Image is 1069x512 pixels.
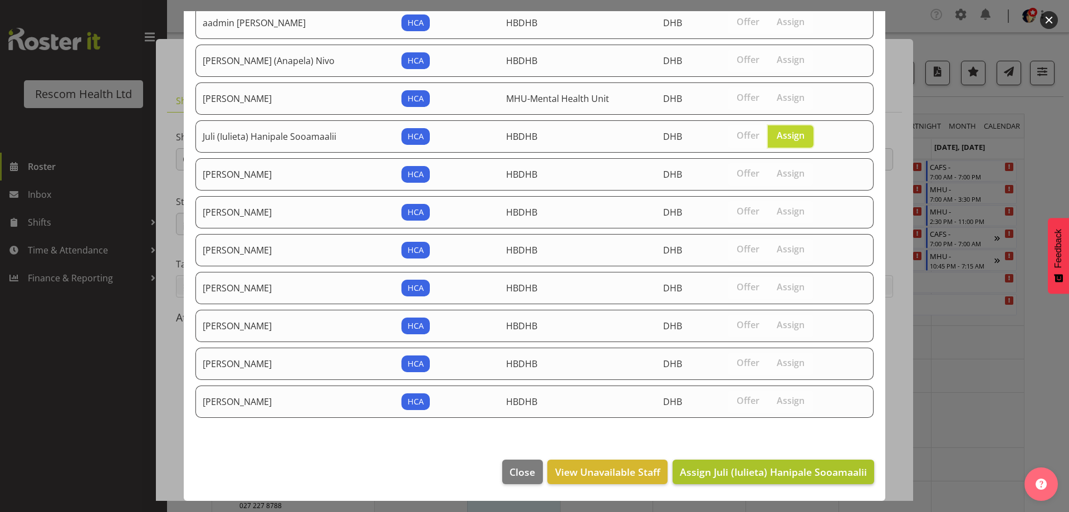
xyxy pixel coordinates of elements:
[509,465,535,479] span: Close
[777,130,805,141] span: Assign
[777,54,805,65] span: Assign
[195,45,395,77] td: [PERSON_NAME] (Anapela) Nivo
[673,460,874,484] button: Assign Juli (Iulieta) Hanipale Sooamaalii
[777,243,805,255] span: Assign
[408,282,424,294] span: HCA
[506,92,609,105] span: MHU-Mental Health Unit
[777,16,805,27] span: Assign
[737,130,759,141] span: Offer
[195,196,395,228] td: [PERSON_NAME]
[777,357,805,368] span: Assign
[777,168,805,179] span: Assign
[663,396,682,408] span: DHB
[506,17,537,29] span: HBDHB
[506,320,537,332] span: HBDHB
[737,357,759,368] span: Offer
[680,465,867,479] span: Assign Juli (Iulieta) Hanipale Sooamaalii
[408,17,424,29] span: HCA
[506,396,537,408] span: HBDHB
[547,460,667,484] button: View Unavailable Staff
[737,92,759,103] span: Offer
[408,92,424,105] span: HCA
[663,282,682,294] span: DHB
[506,168,537,181] span: HBDHB
[408,358,424,370] span: HCA
[506,130,537,143] span: HBDHB
[195,82,395,115] td: [PERSON_NAME]
[1036,479,1047,490] img: help-xxl-2.png
[555,465,660,479] span: View Unavailable Staff
[777,395,805,406] span: Assign
[506,206,537,218] span: HBDHB
[737,206,759,217] span: Offer
[195,386,395,418] td: [PERSON_NAME]
[408,206,424,218] span: HCA
[663,130,682,143] span: DHB
[737,168,759,179] span: Offer
[737,281,759,292] span: Offer
[408,168,424,181] span: HCA
[737,395,759,406] span: Offer
[195,120,395,153] td: Juli (Iulieta) Hanipale Sooamaalii
[506,282,537,294] span: HBDHB
[408,244,424,256] span: HCA
[502,460,542,484] button: Close
[663,320,682,332] span: DHB
[663,92,682,105] span: DHB
[408,320,424,332] span: HCA
[737,16,759,27] span: Offer
[195,158,395,191] td: [PERSON_NAME]
[506,358,537,370] span: HBDHB
[663,168,682,181] span: DHB
[663,358,682,370] span: DHB
[195,272,395,304] td: [PERSON_NAME]
[663,244,682,256] span: DHB
[195,7,395,39] td: aadmin [PERSON_NAME]
[737,319,759,330] span: Offer
[777,92,805,103] span: Assign
[777,281,805,292] span: Assign
[408,55,424,67] span: HCA
[506,55,537,67] span: HBDHB
[1053,229,1063,268] span: Feedback
[1048,218,1069,294] button: Feedback - Show survey
[195,348,395,380] td: [PERSON_NAME]
[737,243,759,255] span: Offer
[195,310,395,342] td: [PERSON_NAME]
[195,234,395,266] td: [PERSON_NAME]
[408,130,424,143] span: HCA
[663,17,682,29] span: DHB
[408,396,424,408] span: HCA
[506,244,537,256] span: HBDHB
[663,206,682,218] span: DHB
[737,54,759,65] span: Offer
[663,55,682,67] span: DHB
[777,319,805,330] span: Assign
[777,206,805,217] span: Assign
